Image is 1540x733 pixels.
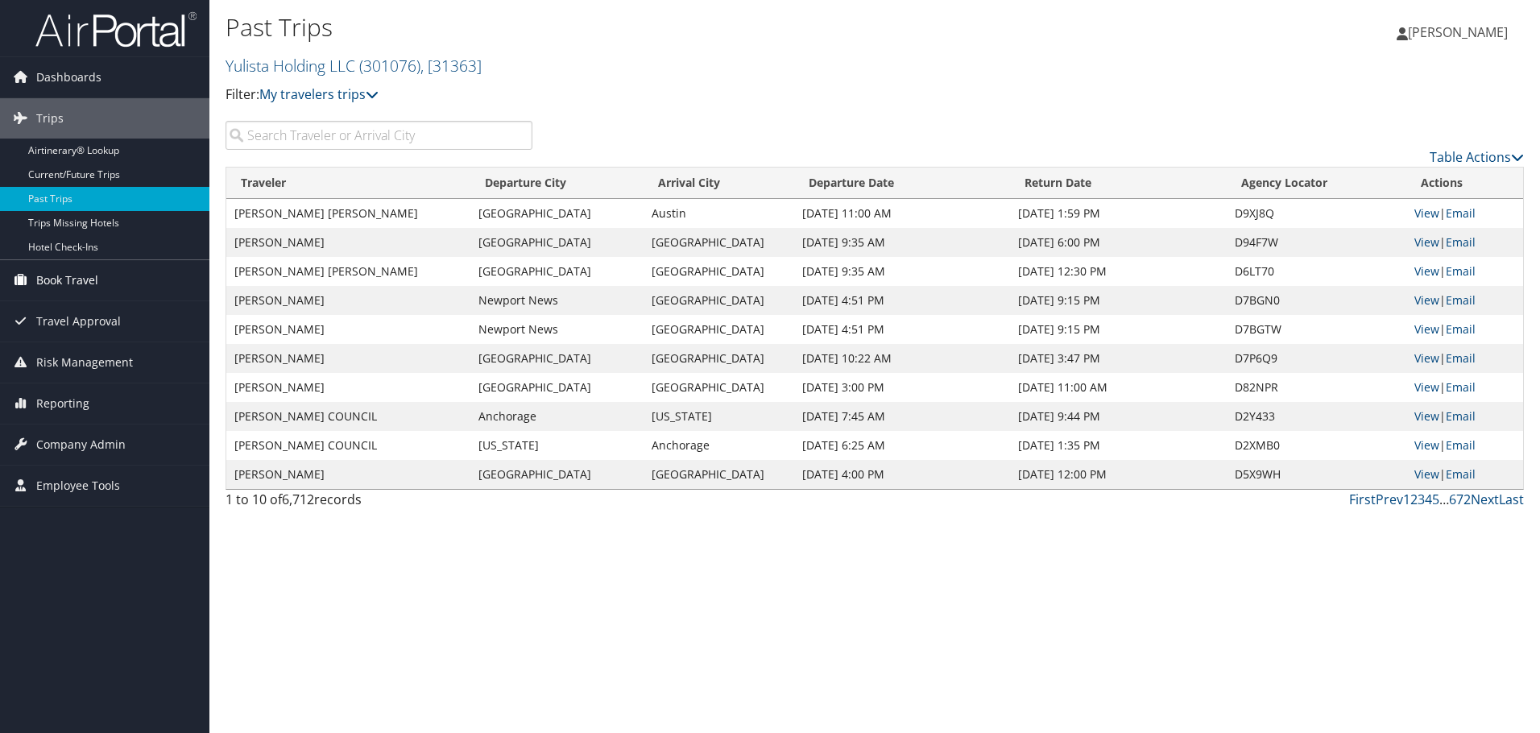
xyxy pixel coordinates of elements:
[1349,491,1376,508] a: First
[226,10,1091,44] h1: Past Trips
[36,260,98,300] span: Book Travel
[1446,292,1476,308] a: Email
[1406,431,1523,460] td: |
[794,199,1011,228] td: [DATE] 11:00 AM
[470,168,644,199] th: Departure City: activate to sort column ascending
[470,431,644,460] td: [US_STATE]
[644,228,794,257] td: [GEOGRAPHIC_DATA]
[359,55,420,77] span: ( 301076 )
[226,286,470,315] td: [PERSON_NAME]
[794,315,1011,344] td: [DATE] 4:51 PM
[794,373,1011,402] td: [DATE] 3:00 PM
[470,228,644,257] td: [GEOGRAPHIC_DATA]
[1414,408,1439,424] a: View
[1414,234,1439,250] a: View
[1414,292,1439,308] a: View
[1418,491,1425,508] a: 3
[1010,168,1227,199] th: Return Date: activate to sort column ascending
[1414,205,1439,221] a: View
[1408,23,1508,41] span: [PERSON_NAME]
[644,373,794,402] td: [GEOGRAPHIC_DATA]
[420,55,482,77] span: , [ 31363 ]
[226,315,470,344] td: [PERSON_NAME]
[644,344,794,373] td: [GEOGRAPHIC_DATA]
[1499,491,1524,508] a: Last
[226,460,470,489] td: [PERSON_NAME]
[794,344,1011,373] td: [DATE] 10:22 AM
[1432,491,1439,508] a: 5
[470,373,644,402] td: [GEOGRAPHIC_DATA]
[1471,491,1499,508] a: Next
[1449,491,1471,508] a: 672
[1446,321,1476,337] a: Email
[794,431,1011,460] td: [DATE] 6:25 AM
[226,121,532,150] input: Search Traveler or Arrival City
[794,402,1011,431] td: [DATE] 7:45 AM
[1010,199,1227,228] td: [DATE] 1:59 PM
[1010,315,1227,344] td: [DATE] 9:15 PM
[226,257,470,286] td: [PERSON_NAME] [PERSON_NAME]
[1414,350,1439,366] a: View
[794,460,1011,489] td: [DATE] 4:00 PM
[226,199,470,228] td: [PERSON_NAME] [PERSON_NAME]
[644,431,794,460] td: Anchorage
[1425,491,1432,508] a: 4
[1397,8,1524,56] a: [PERSON_NAME]
[470,286,644,315] td: Newport News
[1446,437,1476,453] a: Email
[470,402,644,431] td: Anchorage
[1406,373,1523,402] td: |
[1446,379,1476,395] a: Email
[36,57,101,97] span: Dashboards
[1227,199,1406,228] td: D9XJ8Q
[35,10,197,48] img: airportal-logo.png
[1227,373,1406,402] td: D82NPR
[794,168,1011,199] th: Departure Date: activate to sort column ascending
[1414,321,1439,337] a: View
[1227,257,1406,286] td: D6LT70
[794,257,1011,286] td: [DATE] 9:35 AM
[1446,234,1476,250] a: Email
[36,301,121,342] span: Travel Approval
[1406,344,1523,373] td: |
[1227,286,1406,315] td: D7BGN0
[226,85,1091,106] p: Filter:
[1406,257,1523,286] td: |
[1446,263,1476,279] a: Email
[1406,199,1523,228] td: |
[1010,344,1227,373] td: [DATE] 3:47 PM
[226,373,470,402] td: [PERSON_NAME]
[644,257,794,286] td: [GEOGRAPHIC_DATA]
[36,383,89,424] span: Reporting
[1446,205,1476,221] a: Email
[1010,460,1227,489] td: [DATE] 12:00 PM
[226,168,470,199] th: Traveler: activate to sort column ascending
[226,402,470,431] td: [PERSON_NAME] COUNCIL
[36,342,133,383] span: Risk Management
[226,344,470,373] td: [PERSON_NAME]
[1406,402,1523,431] td: |
[644,402,794,431] td: [US_STATE]
[794,228,1011,257] td: [DATE] 9:35 AM
[1439,491,1449,508] span: …
[226,228,470,257] td: [PERSON_NAME]
[1446,408,1476,424] a: Email
[470,344,644,373] td: [GEOGRAPHIC_DATA]
[1406,168,1523,199] th: Actions
[470,315,644,344] td: Newport News
[1010,286,1227,315] td: [DATE] 9:15 PM
[794,286,1011,315] td: [DATE] 4:51 PM
[1227,402,1406,431] td: D2Y433
[1446,350,1476,366] a: Email
[1406,228,1523,257] td: |
[282,491,314,508] span: 6,712
[1406,460,1523,489] td: |
[470,199,644,228] td: [GEOGRAPHIC_DATA]
[1403,491,1410,508] a: 1
[226,490,532,517] div: 1 to 10 of records
[1010,257,1227,286] td: [DATE] 12:30 PM
[1010,373,1227,402] td: [DATE] 11:00 AM
[644,315,794,344] td: [GEOGRAPHIC_DATA]
[1227,315,1406,344] td: D7BGTW
[36,98,64,139] span: Trips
